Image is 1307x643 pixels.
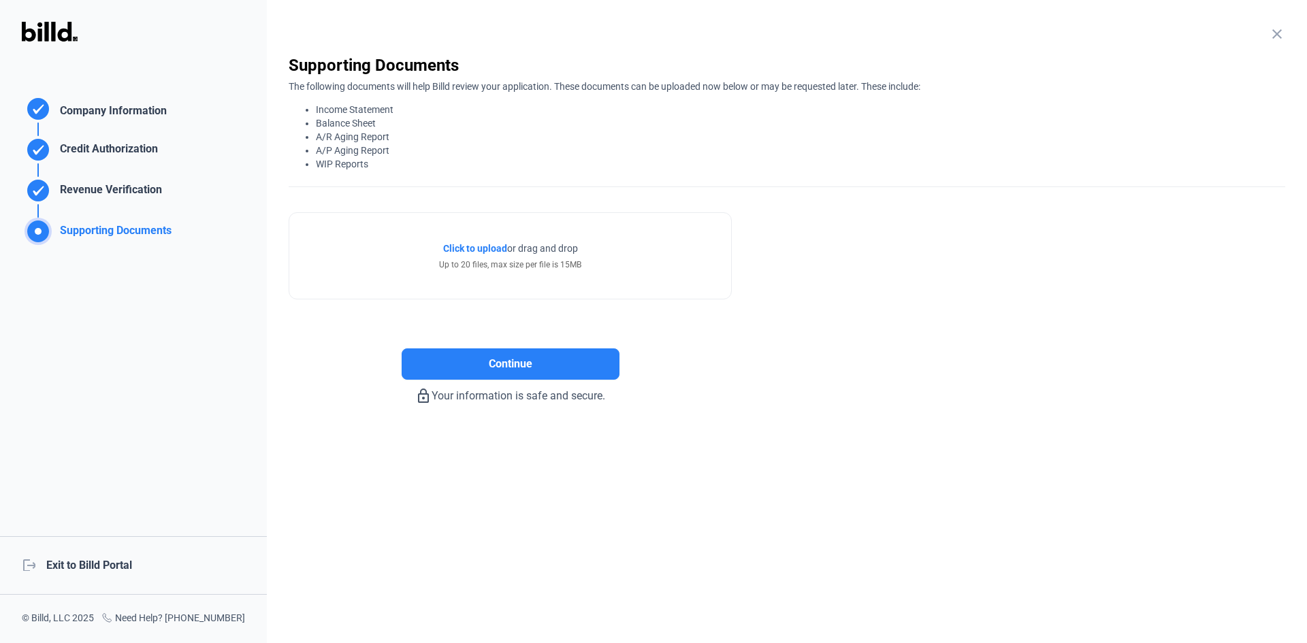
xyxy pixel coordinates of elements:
div: © Billd, LLC 2025 [22,611,94,627]
div: Supporting Documents [289,54,1285,76]
li: A/P Aging Report [316,144,1285,157]
div: Company Information [54,103,167,122]
div: Supporting Documents [54,222,172,245]
div: Credit Authorization [54,141,158,163]
div: Revenue Verification [54,182,162,204]
div: The following documents will help Billd review your application. These documents can be uploaded ... [289,76,1285,171]
div: Up to 20 files, max size per file is 15MB [439,259,581,271]
span: Continue [489,356,532,372]
mat-icon: logout [22,557,35,571]
mat-icon: lock_outline [415,388,432,404]
button: Continue [402,348,619,380]
span: Click to upload [443,243,507,254]
li: Balance Sheet [316,116,1285,130]
mat-icon: close [1269,26,1285,42]
li: Income Statement [316,103,1285,116]
img: Billd Logo [22,22,78,42]
div: Need Help? [PHONE_NUMBER] [101,611,245,627]
li: A/R Aging Report [316,130,1285,144]
span: or drag and drop [507,242,578,255]
div: Your information is safe and secure. [289,380,732,404]
li: WIP Reports [316,157,1285,171]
